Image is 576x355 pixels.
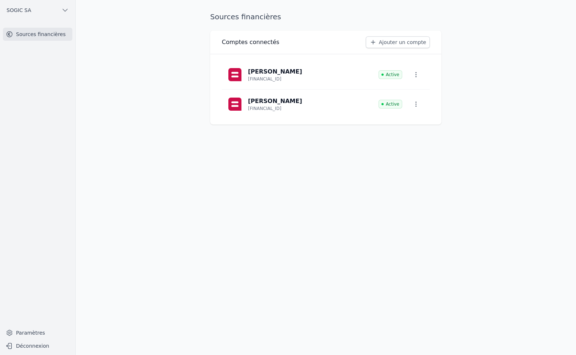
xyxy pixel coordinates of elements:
button: SOGIC SA [3,4,72,16]
p: [PERSON_NAME] [248,67,302,76]
span: SOGIC SA [7,7,31,14]
h1: Sources financières [210,12,281,22]
a: [PERSON_NAME] [FINANCIAL_ID] Active [222,60,430,89]
a: [PERSON_NAME] [FINANCIAL_ID] Active [222,90,430,119]
a: Sources financières [3,28,72,41]
span: Active [379,70,402,79]
p: [PERSON_NAME] [248,97,302,106]
a: Ajouter un compte [366,36,430,48]
span: Active [379,100,402,109]
p: [FINANCIAL_ID] [248,106,281,111]
button: Déconnexion [3,340,72,352]
h3: Comptes connectés [222,38,279,47]
a: Paramètres [3,327,72,339]
p: [FINANCIAL_ID] [248,76,281,82]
